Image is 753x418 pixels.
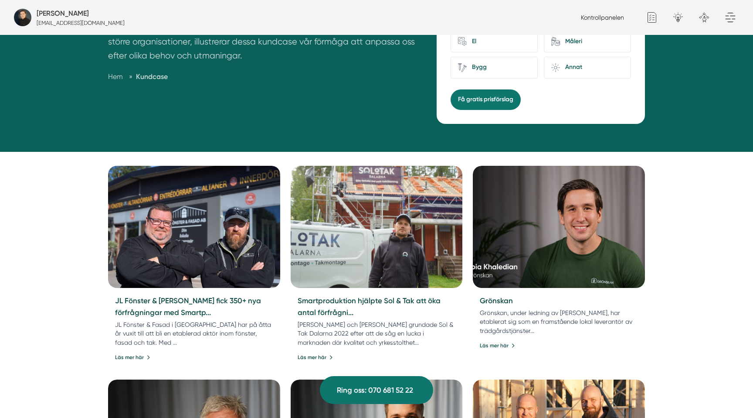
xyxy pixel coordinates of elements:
img: Grönskan [473,166,645,288]
p: [PERSON_NAME] och [PERSON_NAME] grundade Sol & Tak Dalarna 2022 efter att de såg en lucka i markn... [298,320,456,346]
p: JL Fönster & Fasad i [GEOGRAPHIC_DATA] har på åtta år vuxit till att bli en etablerad aktör inom ... [115,320,273,346]
nav: Breadcrumb [108,71,416,82]
span: Ring oss: 070 681 52 22 [337,384,413,396]
a: Smartproduktion hjälpte Sol & Tak att öka antal förfrågni... [298,296,441,317]
img: foretagsbild-pa-smartproduktion-ett-foretag-i-dalarnas-lan-2023.jpg [14,9,31,26]
a: Kundcase [136,72,168,81]
img: Markus ägare Sol & Tak Dalarna [291,166,463,288]
button: Få gratis prisförslag [451,89,521,110]
a: Läs mer här [298,353,333,362]
a: Hem [108,72,123,81]
a: Grönskan [480,296,513,305]
img: Markus ägare Sol & Tak Dalarna [104,163,284,291]
p: Grönskan, under ledning av [PERSON_NAME], har etablerat sig som en framstående lokal leverantör a... [480,308,638,335]
a: Ring oss: 070 681 52 22 [320,376,433,404]
p: [EMAIL_ADDRESS][DOMAIN_NAME] [37,19,125,27]
a: Markus ägare Sol & Tak Dalarna [108,166,280,288]
a: Kontrollpanelen [581,14,624,21]
a: Läs mer här [115,353,150,362]
a: JL Fönster & [PERSON_NAME] fick 350+ nya förfrågningar med Smartp... [115,296,261,317]
span: » [129,71,132,82]
a: Läs mer här [480,342,515,350]
h5: Super Administratör [37,8,89,19]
